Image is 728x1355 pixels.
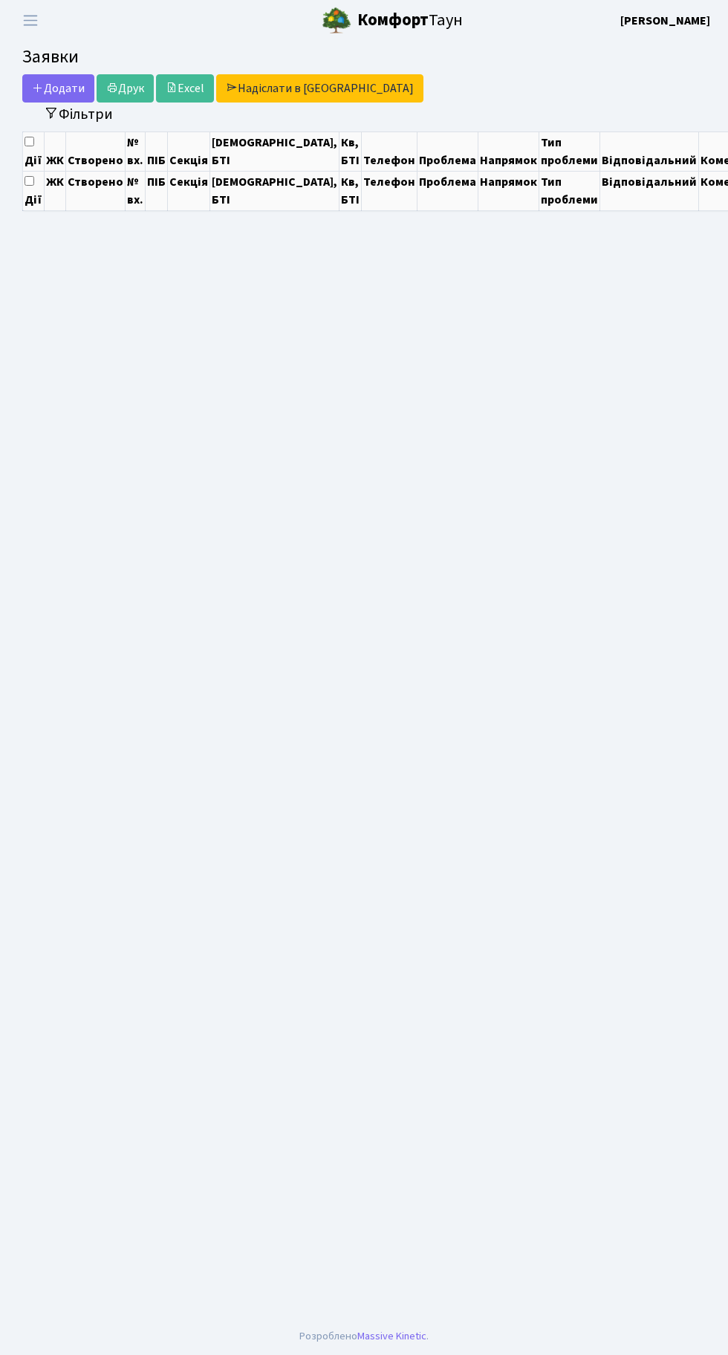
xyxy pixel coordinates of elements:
[357,1328,426,1344] a: Massive Kinetic
[23,131,45,171] th: Дії
[620,12,710,30] a: [PERSON_NAME]
[478,131,539,171] th: Напрямок
[168,131,210,171] th: Секція
[299,1328,429,1345] div: Розроблено .
[216,74,423,103] a: Надіслати в [GEOGRAPHIC_DATA]
[45,171,66,210] th: ЖК
[362,131,417,171] th: Телефон
[357,8,463,33] span: Таун
[600,171,699,210] th: Відповідальний
[362,171,417,210] th: Телефон
[620,13,710,29] b: [PERSON_NAME]
[156,74,214,103] a: Excel
[66,131,126,171] th: Створено
[126,131,146,171] th: № вх.
[22,44,79,70] span: Заявки
[539,131,600,171] th: Тип проблеми
[417,131,478,171] th: Проблема
[126,171,146,210] th: № вх.
[34,103,123,126] button: Переключити фільтри
[539,171,600,210] th: Тип проблеми
[210,171,339,210] th: [DEMOGRAPHIC_DATA], БТІ
[23,171,45,210] th: Дії
[45,131,66,171] th: ЖК
[210,131,339,171] th: [DEMOGRAPHIC_DATA], БТІ
[146,131,168,171] th: ПІБ
[322,6,351,36] img: logo.png
[357,8,429,32] b: Комфорт
[600,131,699,171] th: Відповідальний
[339,131,362,171] th: Кв, БТІ
[22,74,94,103] a: Додати
[168,171,210,210] th: Секція
[339,171,362,210] th: Кв, БТІ
[478,171,539,210] th: Напрямок
[32,80,85,97] span: Додати
[66,171,126,210] th: Створено
[417,171,478,210] th: Проблема
[97,74,154,103] a: Друк
[146,171,168,210] th: ПІБ
[12,8,49,33] button: Переключити навігацію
